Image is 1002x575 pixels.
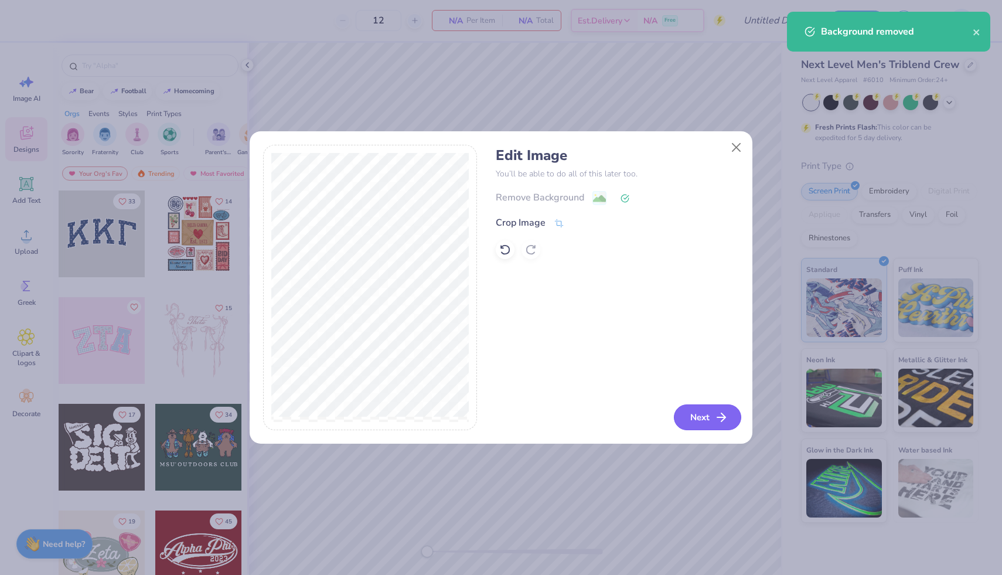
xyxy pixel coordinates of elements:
[496,147,739,164] h4: Edit Image
[496,216,546,230] div: Crop Image
[496,168,739,180] p: You’ll be able to do all of this later too.
[973,25,981,39] button: close
[674,404,741,430] button: Next
[725,137,748,159] button: Close
[821,25,973,39] div: Background removed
